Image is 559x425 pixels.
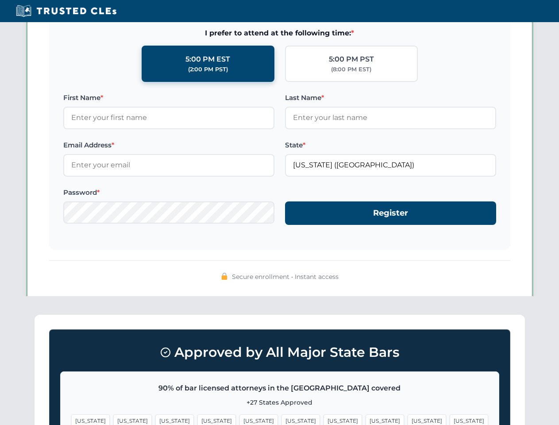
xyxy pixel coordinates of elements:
[63,140,274,151] label: Email Address
[13,4,119,18] img: Trusted CLEs
[285,93,496,103] label: Last Name
[60,340,499,364] h3: Approved by All Major State Bars
[63,107,274,129] input: Enter your first name
[285,201,496,225] button: Register
[285,154,496,176] input: Florida (FL)
[71,382,488,394] p: 90% of bar licensed attorneys in the [GEOGRAPHIC_DATA] covered
[221,273,228,280] img: 🔒
[331,65,371,74] div: (8:00 PM EST)
[63,27,496,39] span: I prefer to attend at the following time:
[188,65,228,74] div: (2:00 PM PST)
[285,140,496,151] label: State
[185,54,230,65] div: 5:00 PM EST
[63,187,274,198] label: Password
[232,272,339,282] span: Secure enrollment • Instant access
[285,107,496,129] input: Enter your last name
[63,93,274,103] label: First Name
[329,54,374,65] div: 5:00 PM PST
[71,398,488,407] p: +27 States Approved
[63,154,274,176] input: Enter your email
